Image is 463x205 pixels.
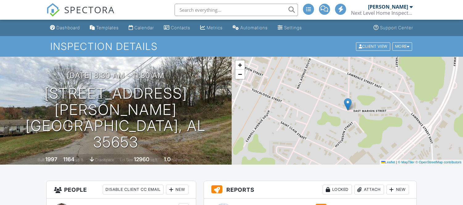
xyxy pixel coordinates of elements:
a: Support Center [371,22,415,34]
a: Leaflet [381,160,395,164]
span: + [238,61,242,69]
div: Client View [356,42,390,51]
span: crawlspace [95,158,114,162]
a: Zoom in [235,60,245,70]
h3: People [47,181,196,199]
span: | [396,160,397,164]
h1: [STREET_ADDRESS][PERSON_NAME] [GEOGRAPHIC_DATA], AL 35653 [10,85,222,150]
div: 1164 [63,156,74,162]
div: 1997 [45,156,57,162]
a: Zoom out [235,70,245,79]
div: Next Level Home Inspection, LLC [351,10,413,16]
img: Marker [344,98,352,111]
span: sq.ft. [150,158,158,162]
a: © OpenStreetMap contributors [415,160,461,164]
div: Calendar [134,25,154,30]
h1: Inspection Details [50,41,413,52]
div: Dashboard [56,25,80,30]
span: SPECTORA [64,3,115,16]
div: Contacts [171,25,190,30]
div: Disable Client CC Email [103,185,163,195]
div: Metrics [207,25,223,30]
div: New [166,185,188,195]
a: Client View [355,44,392,48]
div: More [392,42,412,51]
h3: Reports [204,181,416,199]
div: New [387,185,409,195]
a: Contacts [161,22,193,34]
span: bathrooms [172,158,189,162]
span: Lot Size [120,158,133,162]
a: Metrics [198,22,225,34]
span: sq. ft. [75,158,84,162]
div: 12960 [134,156,149,162]
div: Locked [323,185,352,195]
div: Settings [284,25,302,30]
span: Built [38,158,44,162]
a: Dashboard [48,22,82,34]
a: SPECTORA [46,8,115,21]
div: Templates [96,25,119,30]
input: Search everything... [175,4,298,16]
a: Calendar [126,22,156,34]
div: 1.0 [164,156,171,162]
div: Automations [240,25,268,30]
img: The Best Home Inspection Software - Spectora [46,3,60,17]
a: Templates [87,22,121,34]
span: − [238,70,242,78]
h3: [DATE] 8:30 am - 11:30 am [67,71,164,80]
div: Attach [354,185,384,195]
div: Support Center [380,25,413,30]
a: © MapTiler [398,160,415,164]
a: Settings [275,22,304,34]
div: [PERSON_NAME] [368,4,408,10]
a: Automations (Basic) [230,22,270,34]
